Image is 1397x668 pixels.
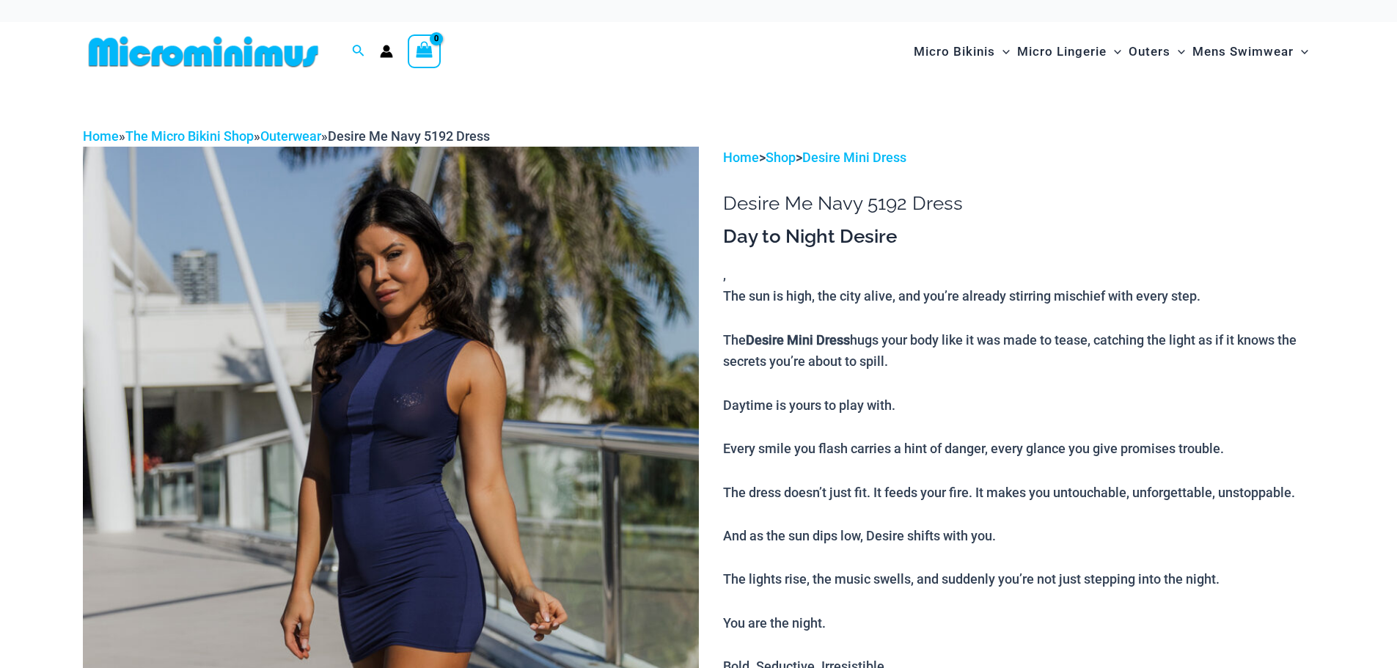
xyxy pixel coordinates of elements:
a: Home [83,128,119,144]
span: Mens Swimwear [1192,33,1294,70]
a: The Micro Bikini Shop [125,128,254,144]
p: > > [723,147,1314,169]
a: Search icon link [352,43,365,61]
a: Home [723,150,759,165]
a: Micro LingerieMenu ToggleMenu Toggle [1013,29,1125,74]
span: Menu Toggle [995,33,1010,70]
span: Micro Bikinis [914,33,995,70]
span: Menu Toggle [1107,33,1121,70]
a: Account icon link [380,45,393,58]
span: Menu Toggle [1170,33,1185,70]
span: Desire Me Navy 5192 Dress [328,128,490,144]
span: » » » [83,128,490,144]
a: Shop [766,150,796,165]
a: Micro BikinisMenu ToggleMenu Toggle [910,29,1013,74]
a: Outerwear [260,128,321,144]
a: Desire Mini Dress [802,150,906,165]
a: View Shopping Cart, empty [408,34,441,68]
nav: Site Navigation [908,27,1315,76]
span: Micro Lingerie [1017,33,1107,70]
b: Desire Mini Dress [746,332,850,348]
span: Menu Toggle [1294,33,1308,70]
span: Outers [1129,33,1170,70]
h3: Day to Night Desire [723,224,1314,249]
a: Mens SwimwearMenu ToggleMenu Toggle [1189,29,1312,74]
a: OutersMenu ToggleMenu Toggle [1125,29,1189,74]
h1: Desire Me Navy 5192 Dress [723,192,1314,215]
img: MM SHOP LOGO FLAT [83,35,324,68]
